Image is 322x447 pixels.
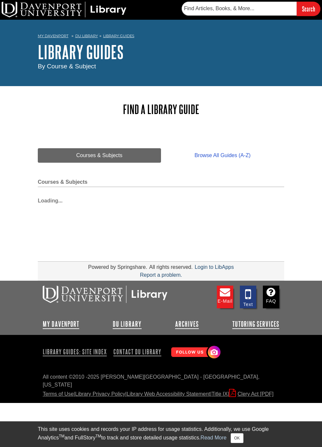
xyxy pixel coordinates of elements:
[140,272,182,278] a: Report a problem.
[75,34,98,38] a: DU Library
[38,42,284,62] h1: Library Guides
[182,2,320,16] form: Searches DU Library's articles, books, and more
[161,148,284,163] a: Browse All Guides (A-Z)
[87,264,148,270] div: Powered by Springshare.
[2,2,126,17] img: DU Library
[195,264,234,270] a: Login to LibApps
[182,2,297,15] input: Find Articles, Books, & More...
[43,391,74,397] a: Terms of Use
[297,2,320,16] input: Search
[212,391,228,397] a: Title IX
[175,320,199,328] a: Archives
[148,264,194,270] div: All rights reserved.
[232,320,279,328] a: Tutoring Services
[38,148,161,163] a: Courses & Subjects
[38,425,284,443] div: This site uses cookies and records your IP address for usage statistics. Additionally, we use Goo...
[168,343,222,362] img: Follow Us! Instagram
[75,391,125,397] a: Library Privacy Policy
[240,286,256,308] a: Text
[43,346,109,357] a: Library Guides: Site Index
[38,103,284,116] h2: Find a Library Guide
[111,346,164,357] a: Contact DU Library
[96,434,101,438] sup: TM
[38,32,284,42] nav: breadcrumb
[38,62,284,71] div: By Course & Subject
[103,34,134,38] a: Library Guides
[38,194,284,205] div: Loading...
[231,433,243,443] button: Close
[59,434,64,438] sup: TM
[113,320,142,328] a: DU Library
[43,320,79,328] a: My Davenport
[229,391,273,397] a: Clery Act
[38,179,284,187] h2: Courses & Subjects
[38,33,68,39] a: My Davenport
[127,391,210,397] a: Library Web Accessibility Statement
[263,286,279,308] a: FAQ
[200,435,226,440] a: Read More
[43,286,168,303] img: DU Libraries
[43,373,279,398] div: All content ©2010 - 2025 [PERSON_NAME][GEOGRAPHIC_DATA] - [GEOGRAPHIC_DATA], [US_STATE] | | | |
[217,286,233,308] a: E-mail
